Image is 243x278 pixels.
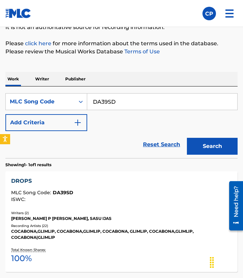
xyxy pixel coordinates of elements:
div: [PERSON_NAME] P [PERSON_NAME], SASU IJAS [11,216,232,222]
a: Reset Search [140,137,184,152]
div: COCABONA,GLIMLIP, COCABONA,GLIMLIP, COCABONA, GLIMLIP, COCABONA,GLIMLIP, COCABONA|GLIMLIP [11,228,232,241]
div: MLC Song Code [10,98,71,106]
p: Total Known Shares: [11,247,47,252]
img: 9d2ae6d4665cec9f34b9.svg [74,119,82,127]
form: Search Form [5,93,238,158]
div: DROPS [11,177,232,185]
img: menu [221,5,238,22]
p: Please for more information about the terms used in the database. [5,40,238,48]
p: Writer [33,72,51,86]
div: Writers ( 2 ) [11,210,232,216]
p: Work [5,72,21,86]
iframe: Chat Widget [209,246,243,278]
div: Drag [206,252,217,273]
div: User Menu [202,7,216,20]
span: 100 % [11,252,32,264]
div: Recording Artists ( 22 ) [11,223,232,228]
a: DROPSMLC Song Code:DA39SDISWC:Writers (2)[PERSON_NAME] P [PERSON_NAME], SASU IJASRecording Artist... [5,171,238,272]
p: Showing 1 - 1 of 1 results [5,162,51,168]
button: Add Criteria [5,114,87,131]
img: MLC Logo [5,8,31,18]
p: Publisher [63,72,88,86]
button: Search [187,138,238,155]
span: ISWC : [11,196,27,202]
span: DA39SD [53,189,73,196]
span: MLC Song Code : [11,189,53,196]
a: click here [25,40,51,47]
iframe: Resource Center [224,179,243,233]
p: Please review the Musical Works Database [5,48,238,56]
a: Terms of Use [123,48,160,55]
p: It is not an authoritative source for recording information. [5,23,238,31]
